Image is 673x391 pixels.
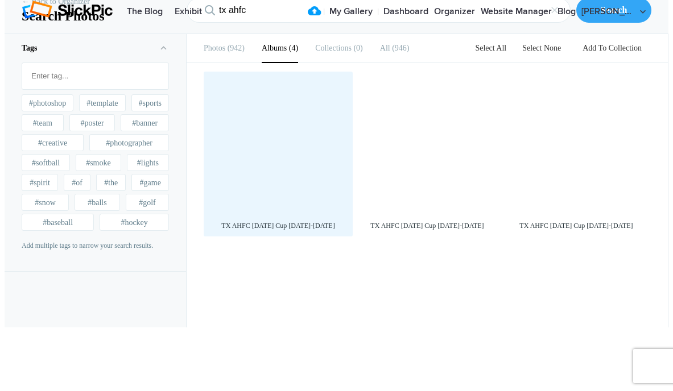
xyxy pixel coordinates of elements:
span: #the [104,177,118,189]
span: #snow [35,197,56,209]
span: #hockey [121,217,147,228]
span: 946 [390,44,410,52]
b: Albums [262,44,287,52]
b: Photos [204,44,225,52]
span: 4 [287,44,298,52]
span: #team [33,118,52,129]
span: #creative [38,138,67,149]
span: #lights [137,157,159,169]
span: #smoke [86,157,111,169]
div: TX AHFC [DATE] Cup [DATE]-[DATE] [507,221,645,231]
div: TX AHFC [DATE] Cup [DATE]-[DATE] [358,221,496,231]
mat-chip-list: Fruit selection [22,63,168,89]
span: #baseball [43,217,73,228]
input: Enter tag... [28,66,163,86]
a: Select None [515,44,568,52]
span: #banner [132,118,158,129]
span: 0 [352,44,363,52]
a: Add To Collection [573,44,651,52]
b: All [380,44,390,52]
span: #softball [32,157,60,169]
span: #sports [139,98,162,109]
b: Collections [315,44,352,52]
span: #game [140,177,161,189]
div: TX AHFC [DATE] Cup [DATE]-[DATE] [209,221,347,231]
span: #golf [139,197,156,209]
p: Add multiple tags to narrow your search results. [22,240,169,251]
span: #of [72,177,82,189]
span: #spirit [30,177,50,189]
span: #photoshop [29,98,66,109]
b: Tags [22,44,38,52]
span: #photographer [106,138,152,149]
span: 942 [225,44,245,52]
span: #template [86,98,118,109]
a: Select All [468,44,513,52]
span: #balls [88,197,106,209]
span: #poster [80,118,104,129]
